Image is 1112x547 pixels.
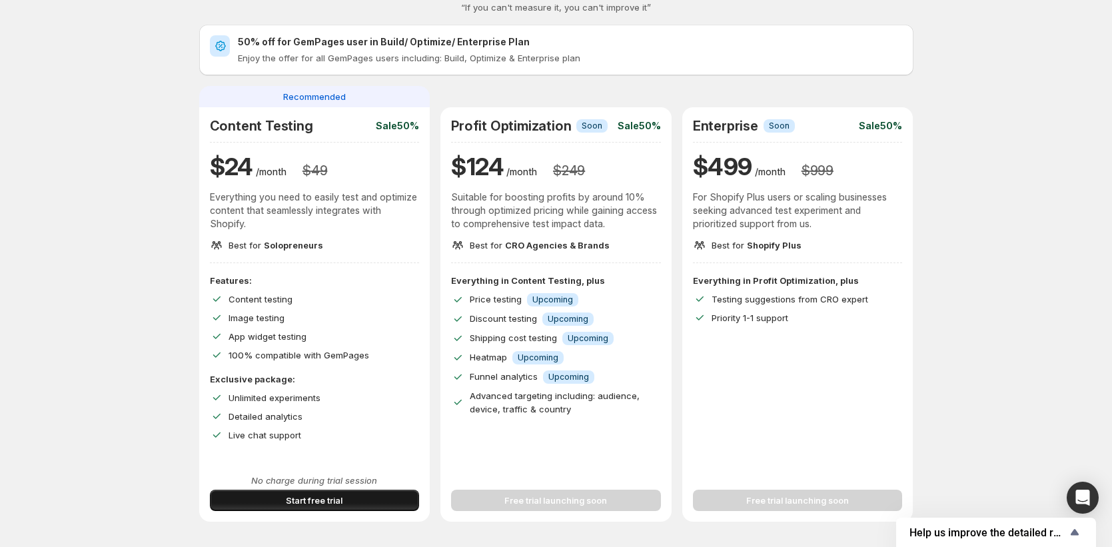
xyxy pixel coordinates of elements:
[769,121,790,131] span: Soon
[264,240,323,251] span: Solopreneurs
[470,371,538,382] span: Funnel analytics
[210,372,420,386] p: Exclusive package:
[553,163,585,179] h3: $ 249
[210,118,313,134] h2: Content Testing
[568,333,608,344] span: Upcoming
[693,151,752,183] h1: $ 499
[859,119,902,133] p: Sale 50%
[802,163,834,179] h3: $ 999
[451,118,571,134] h2: Profit Optimization
[229,350,369,360] span: 100% compatible with GemPages
[909,524,1083,540] button: Show survey - Help us improve the detailed report for A/B campaigns
[229,239,323,252] p: Best for
[618,119,661,133] p: Sale 50%
[451,274,661,287] p: Everything in Content Testing, plus
[302,163,327,179] h3: $ 49
[210,474,420,487] p: No charge during trial session
[229,312,284,323] span: Image testing
[229,294,292,304] span: Content testing
[712,294,868,304] span: Testing suggestions from CRO expert
[755,165,786,179] p: /month
[470,352,507,362] span: Heatmap
[451,151,504,183] h1: $ 124
[548,314,588,324] span: Upcoming
[210,191,420,231] p: Everything you need to easily test and optimize content that seamlessly integrates with Shopify.
[548,372,589,382] span: Upcoming
[461,1,651,14] p: “If you can't measure it, you can't improve it”
[229,411,302,422] span: Detailed analytics
[518,352,558,363] span: Upcoming
[376,119,419,133] p: Sale 50%
[1067,482,1099,514] div: Open Intercom Messenger
[238,35,903,49] h2: 50% off for GemPages user in Build/ Optimize/ Enterprise Plan
[470,332,557,343] span: Shipping cost testing
[210,274,420,287] p: Features:
[693,118,758,134] h2: Enterprise
[506,165,537,179] p: /month
[238,51,903,65] p: Enjoy the offer for all GemPages users including: Build, Optimize & Enterprise plan
[229,430,301,440] span: Live chat support
[470,239,610,252] p: Best for
[470,313,537,324] span: Discount testing
[532,294,573,305] span: Upcoming
[286,494,342,507] span: Start free trial
[210,151,253,183] h1: $ 24
[747,240,802,251] span: Shopify Plus
[712,239,802,252] p: Best for
[210,490,420,511] button: Start free trial
[470,390,640,414] span: Advanced targeting including: audience, device, traffic & country
[229,331,306,342] span: App widget testing
[256,165,286,179] p: /month
[451,191,661,231] p: Suitable for boosting profits by around 10% through optimized pricing while gaining access to com...
[582,121,602,131] span: Soon
[283,90,346,103] span: Recommended
[693,191,903,231] p: For Shopify Plus users or scaling businesses seeking advanced test experiment and prioritized sup...
[470,294,522,304] span: Price testing
[505,240,610,251] span: CRO Agencies & Brands
[712,312,788,323] span: Priority 1-1 support
[229,392,320,403] span: Unlimited experiments
[909,526,1067,539] span: Help us improve the detailed report for A/B campaigns
[693,274,903,287] p: Everything in Profit Optimization, plus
